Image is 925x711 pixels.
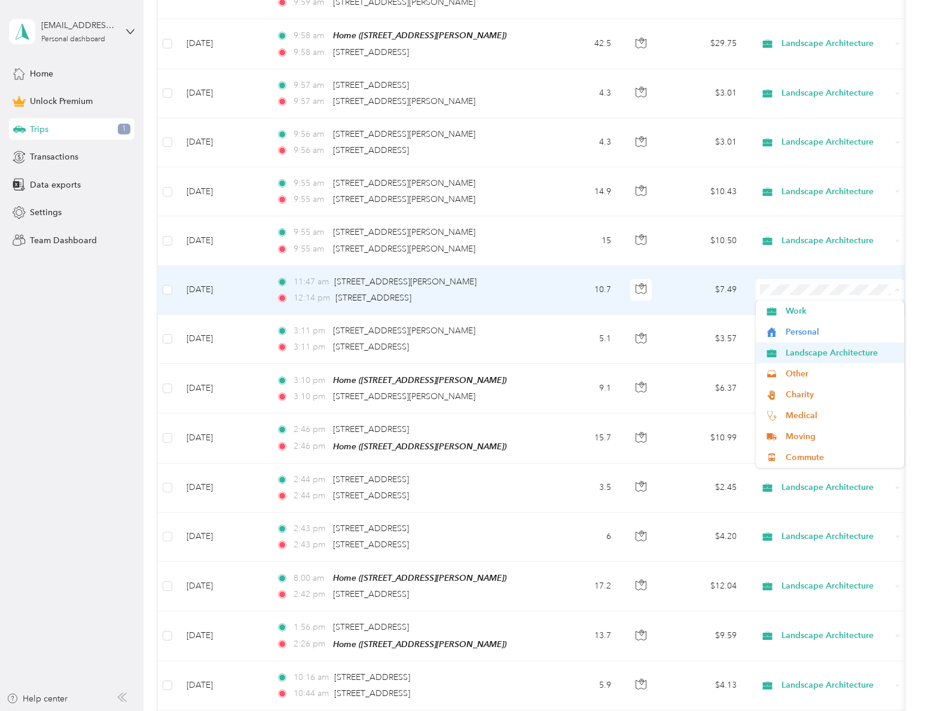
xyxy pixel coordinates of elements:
td: $4.13 [663,661,746,710]
span: Charity [786,388,896,401]
span: 9:57 am [294,79,328,92]
span: 3:11 pm [294,341,328,354]
span: Medical [786,409,896,422]
span: 9:55 am [294,193,328,206]
span: 2:42 pm [294,588,328,601]
td: $10.50 [663,216,746,265]
td: $3.01 [663,118,746,167]
span: Home ([STREET_ADDRESS][PERSON_NAME]) [333,375,506,385]
td: 14.9 [542,167,621,216]
td: $12.04 [663,562,746,611]
div: Personal dashboard [41,36,105,43]
span: Trips [30,123,48,136]
span: Landscape Architecture [786,347,896,359]
span: [STREET_ADDRESS] [334,688,410,698]
td: $7.49 [663,266,746,315]
span: [STREET_ADDRESS] [333,622,409,632]
td: 6 [542,513,621,562]
td: 5.1 [542,315,621,364]
iframe: Everlance-gr Chat Button Frame [858,644,925,711]
span: Home [30,68,53,80]
span: [STREET_ADDRESS][PERSON_NAME] [333,391,475,402]
td: [DATE] [177,464,267,513]
span: 10:44 am [294,687,329,700]
td: $29.75 [663,19,746,69]
td: 10.7 [542,266,621,315]
span: 3:10 pm [294,390,328,403]
span: Team Dashboard [30,234,97,247]
span: [STREET_ADDRESS][PERSON_NAME] [333,244,475,254]
td: [DATE] [177,611,267,661]
span: Home ([STREET_ADDRESS][PERSON_NAME]) [333,639,506,649]
span: 9:58 am [294,46,328,59]
td: $6.37 [663,364,746,413]
span: 2:44 pm [294,473,328,486]
span: Landscape Architecture [781,185,891,198]
td: [DATE] [177,167,267,216]
span: [STREET_ADDRESS][PERSON_NAME] [333,194,475,204]
span: 10:16 am [294,671,329,684]
span: [STREET_ADDRESS][PERSON_NAME] [333,129,475,139]
td: 9.1 [542,364,621,413]
span: 9:56 am [294,144,328,157]
span: Home ([STREET_ADDRESS][PERSON_NAME]) [333,442,506,451]
span: Landscape Architecture [781,136,891,149]
span: [STREET_ADDRESS] [333,491,409,501]
td: 15 [542,216,621,265]
span: Personal [786,326,896,338]
span: 8:00 am [294,572,328,585]
span: Landscape Architecture [781,481,891,494]
span: [STREET_ADDRESS] [333,474,409,485]
span: 2:44 pm [294,489,328,502]
span: Unlock Premium [30,95,93,108]
td: $4.20 [663,513,746,562]
span: [STREET_ADDRESS] [334,672,410,682]
span: Landscape Architecture [781,530,891,543]
span: Work [786,305,896,317]
span: 2:26 pm [294,638,328,651]
td: $3.57 [663,315,746,364]
span: Landscape Architecture [781,234,891,247]
span: [STREET_ADDRESS] [333,523,409,534]
span: 3:11 pm [294,324,328,338]
td: $2.45 [663,464,746,513]
span: Home ([STREET_ADDRESS][PERSON_NAME]) [333,30,506,40]
td: $9.59 [663,611,746,661]
span: [STREET_ADDRESS][PERSON_NAME] [334,277,477,287]
span: 2:43 pm [294,538,328,551]
span: Settings [30,206,62,219]
td: 15.7 [542,413,621,463]
td: [DATE] [177,562,267,611]
td: [DATE] [177,19,267,69]
td: [DATE] [177,364,267,413]
td: $10.43 [663,167,746,216]
span: Landscape Architecture [781,87,891,100]
span: 1:56 pm [294,621,328,634]
span: 12:14 pm [294,292,330,305]
td: [DATE] [177,216,267,265]
span: 2:46 pm [294,440,328,453]
span: Other [786,367,896,380]
span: 11:47 am [294,275,329,289]
span: 9:55 am [294,243,328,256]
span: 2:46 pm [294,423,328,436]
td: $3.01 [663,69,746,118]
span: [STREET_ADDRESS] [335,293,411,303]
span: 9:57 am [294,95,328,108]
span: [STREET_ADDRESS][PERSON_NAME] [333,326,475,336]
td: [DATE] [177,315,267,364]
span: Landscape Architecture [781,629,891,642]
td: [DATE] [177,118,267,167]
span: Transactions [30,151,78,163]
span: Moving [786,430,896,443]
td: [DATE] [177,266,267,315]
span: 9:58 am [294,29,328,42]
span: 2:43 pm [294,522,328,535]
td: 13.7 [542,611,621,661]
span: Data exports [30,179,81,191]
span: Landscape Architecture [781,580,891,593]
td: 42.5 [542,19,621,69]
td: [DATE] [177,69,267,118]
span: Commute [786,451,896,464]
span: 9:55 am [294,177,328,190]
